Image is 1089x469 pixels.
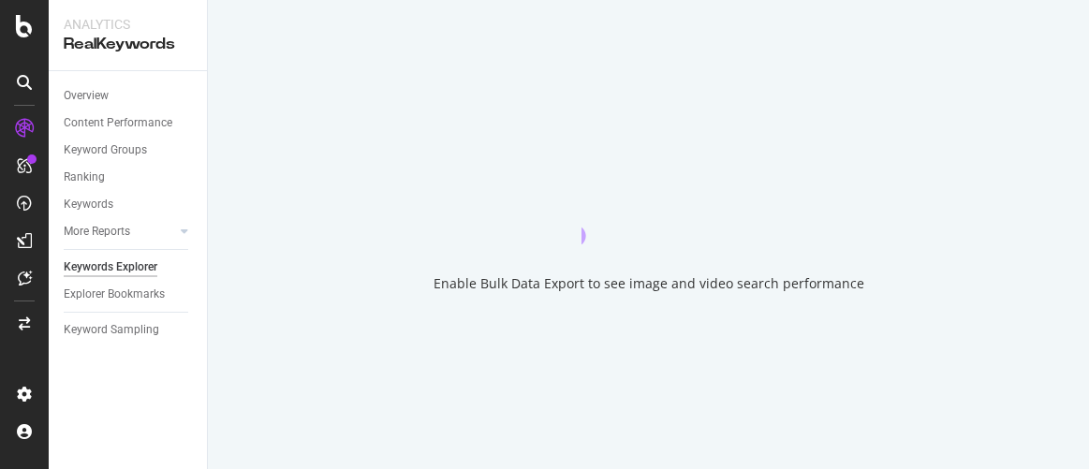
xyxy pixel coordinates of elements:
[64,195,194,214] a: Keywords
[64,140,147,160] div: Keyword Groups
[64,34,192,55] div: RealKeywords
[64,168,105,187] div: Ranking
[64,257,194,277] a: Keywords Explorer
[64,195,113,214] div: Keywords
[64,168,194,187] a: Ranking
[64,15,192,34] div: Analytics
[64,113,172,133] div: Content Performance
[64,285,165,304] div: Explorer Bookmarks
[64,86,194,106] a: Overview
[64,257,157,277] div: Keywords Explorer
[64,113,194,133] a: Content Performance
[64,86,109,106] div: Overview
[64,140,194,160] a: Keyword Groups
[64,285,194,304] a: Explorer Bookmarks
[581,177,716,244] div: animation
[64,222,175,242] a: More Reports
[434,274,864,293] div: Enable Bulk Data Export to see image and video search performance
[64,320,194,340] a: Keyword Sampling
[64,320,159,340] div: Keyword Sampling
[64,222,130,242] div: More Reports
